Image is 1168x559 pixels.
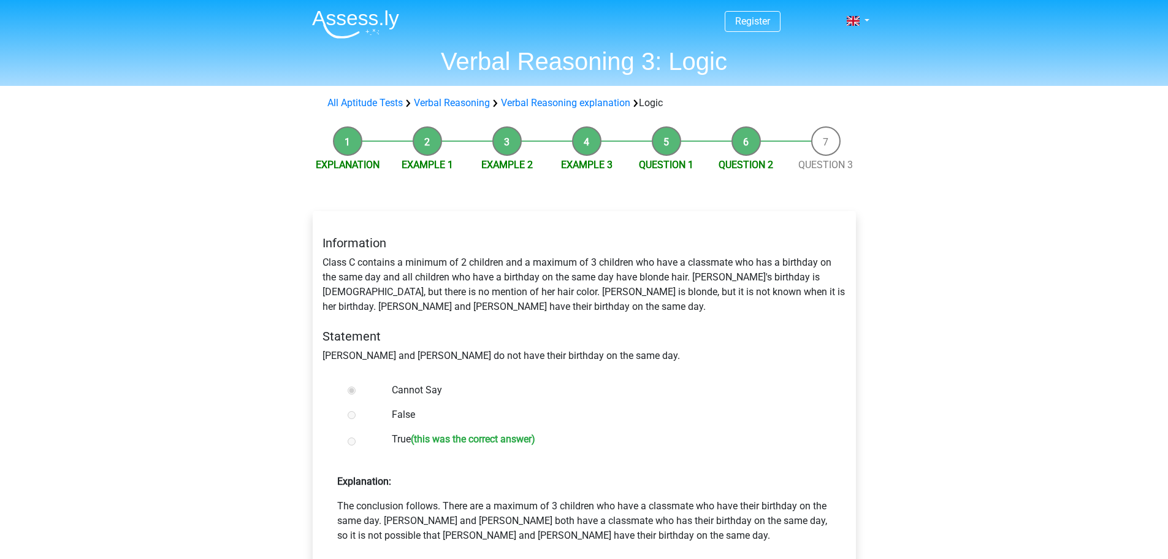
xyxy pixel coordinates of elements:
[337,499,831,543] p: The conclusion follows. There are a maximum of 3 children who have a classmate who have their bir...
[411,433,535,445] h6: (this was the correct answer)
[323,329,846,344] h5: Statement
[313,226,855,373] div: Class C contains a minimum of 2 children and a maximum of 3 children who have a classmate who has...
[316,159,380,171] a: Explanation
[501,97,630,109] a: Verbal Reasoning explanation
[327,97,403,109] a: All Aptitude Tests
[481,159,533,171] a: Example 2
[561,159,613,171] a: Example 3
[337,476,391,487] strong: Explanation:
[392,407,816,422] label: False
[798,159,853,171] a: Question 3
[719,159,773,171] a: Question 2
[414,97,490,109] a: Verbal Reasoning
[639,159,693,171] a: Question 1
[302,47,866,76] h1: Verbal Reasoning 3: Logic
[402,159,453,171] a: Example 1
[735,15,770,27] a: Register
[312,10,399,39] img: Assessly
[392,383,816,398] label: Cannot Say
[323,236,846,250] h5: Information
[323,96,846,110] div: Logic
[392,432,816,450] label: True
